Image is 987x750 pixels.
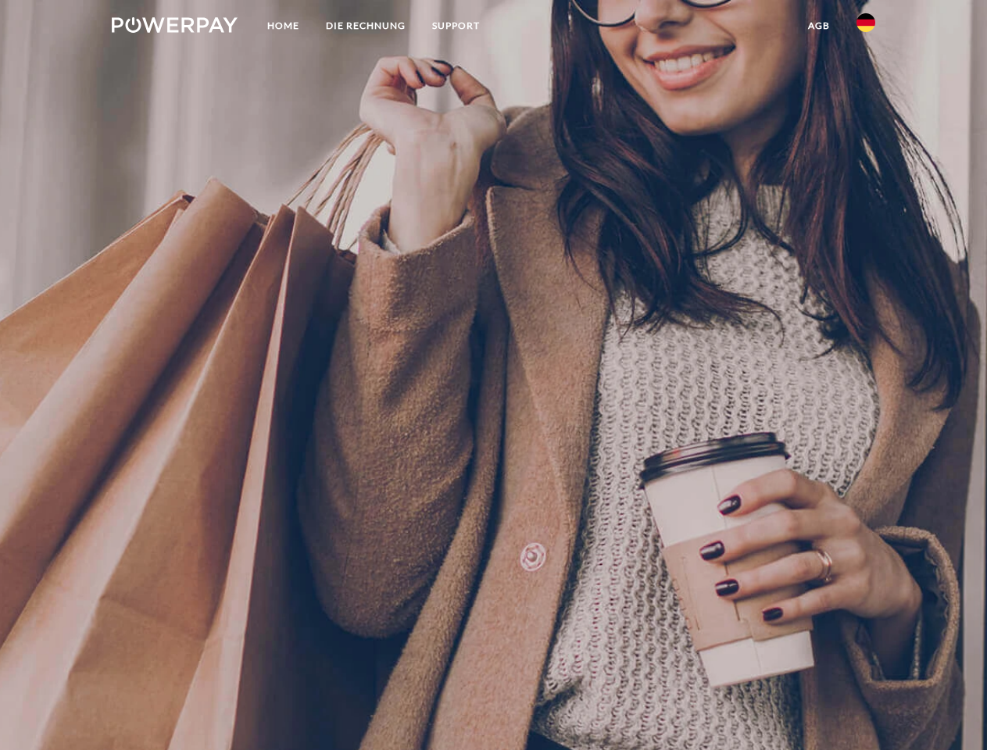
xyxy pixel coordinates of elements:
[313,12,419,40] a: DIE RECHNUNG
[112,17,238,33] img: logo-powerpay-white.svg
[795,12,843,40] a: agb
[254,12,313,40] a: Home
[419,12,493,40] a: SUPPORT
[856,13,875,32] img: de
